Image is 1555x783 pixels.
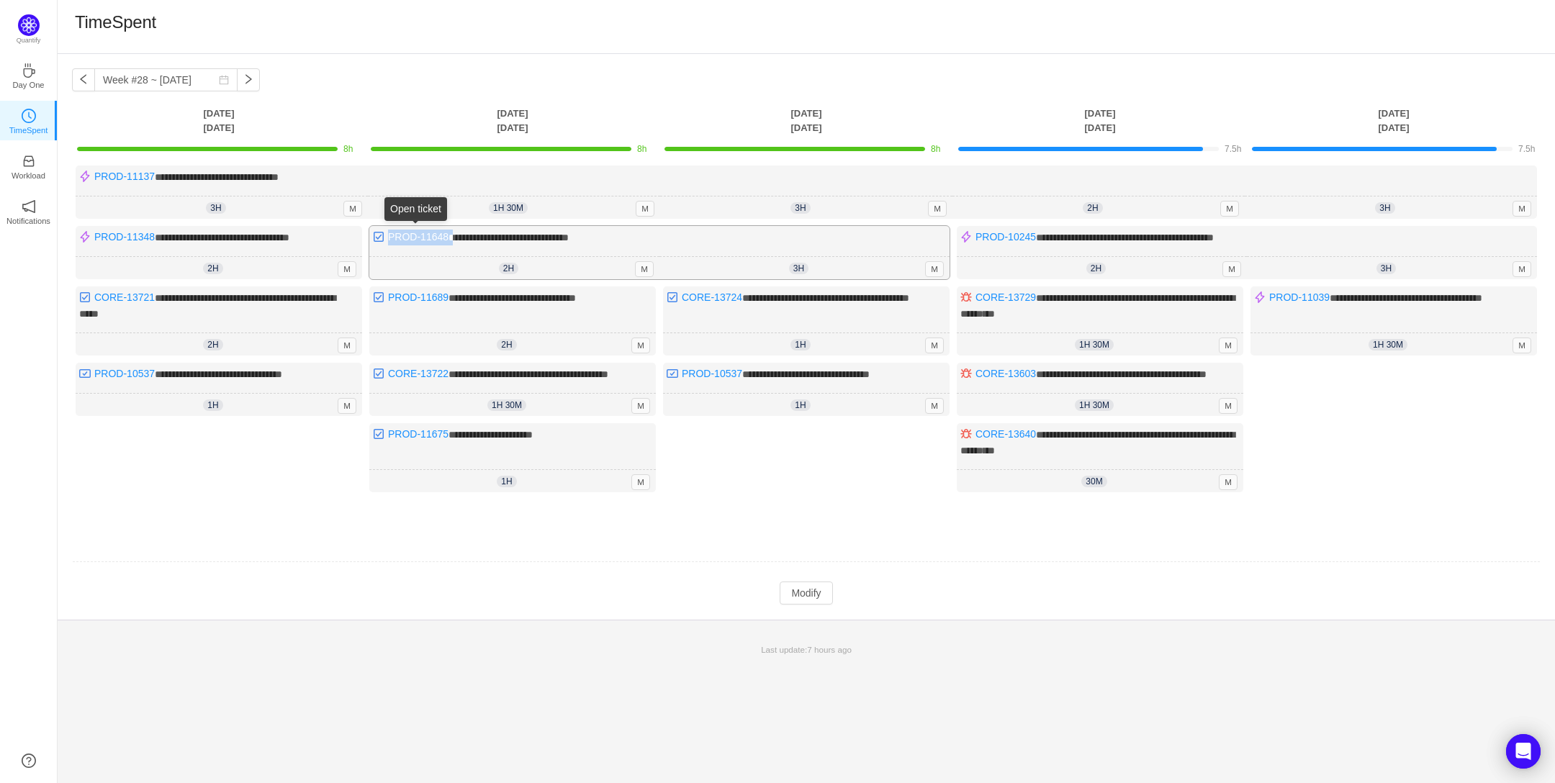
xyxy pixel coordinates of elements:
[975,291,1036,303] a: CORE-13729
[1225,144,1241,154] span: 7.5h
[807,645,852,654] span: 7 hours ago
[94,171,155,182] a: PROD-11137
[682,368,742,379] a: PROD-10537
[22,68,36,82] a: icon: coffeeDay One
[94,368,155,379] a: PROD-10537
[631,338,650,353] span: M
[499,263,518,274] span: 2h
[79,291,91,303] img: 10318
[761,645,852,654] span: Last update:
[975,428,1036,440] a: CORE-13640
[388,291,449,303] a: PROD-11689
[388,368,449,379] a: CORE-13722
[1506,734,1541,769] div: Open Intercom Messenger
[1219,338,1238,353] span: M
[373,368,384,379] img: 10318
[22,113,36,127] a: icon: clock-circleTimeSpent
[22,158,36,173] a: icon: inboxWorkload
[384,197,447,221] div: Open ticket
[1075,399,1114,411] span: 1h 30m
[790,399,810,411] span: 1h
[960,291,972,303] img: 10303
[960,368,972,379] img: 10303
[1375,202,1394,214] span: 3h
[338,338,356,353] span: M
[960,428,972,440] img: 10303
[925,261,944,277] span: M
[497,339,516,350] span: 2h
[1220,201,1239,217] span: M
[489,202,528,214] span: 1h 30m
[1222,261,1241,277] span: M
[1219,474,1238,490] span: M
[1075,339,1114,350] span: 1h 30m
[9,124,48,137] p: TimeSpent
[667,291,678,303] img: 10318
[1518,144,1535,154] span: 7.5h
[22,753,36,768] a: icon: question-circle
[789,263,808,274] span: 3h
[366,106,659,135] th: [DATE] [DATE]
[22,199,36,214] i: icon: notification
[79,231,91,243] img: 10307
[12,78,44,91] p: Day One
[1513,201,1531,217] span: M
[637,144,646,154] span: 8h
[1254,291,1266,303] img: 10307
[79,171,91,182] img: 10307
[237,68,260,91] button: icon: right
[203,399,222,411] span: 1h
[72,68,95,91] button: icon: left
[388,231,449,243] a: PROD-11648
[12,169,45,182] p: Workload
[682,291,742,303] a: CORE-13724
[953,106,1247,135] th: [DATE] [DATE]
[18,14,40,36] img: Quantify
[1269,291,1330,303] a: PROD-11039
[487,399,526,411] span: 1h 30m
[925,338,944,353] span: M
[219,75,229,85] i: icon: calendar
[1247,106,1541,135] th: [DATE] [DATE]
[79,368,91,379] img: 10300
[1376,263,1396,274] span: 3h
[22,204,36,218] a: icon: notificationNotifications
[373,428,384,440] img: 10318
[1219,398,1238,414] span: M
[931,144,940,154] span: 8h
[667,368,678,379] img: 10300
[75,12,156,33] h1: TimeSpent
[6,214,50,227] p: Notifications
[780,581,832,605] button: Modify
[22,154,36,168] i: icon: inbox
[975,231,1036,243] a: PROD-10245
[928,201,947,217] span: M
[373,231,384,243] img: 10318
[1086,263,1106,274] span: 2h
[790,339,810,350] span: 1h
[497,476,516,487] span: 1h
[203,263,222,274] span: 2h
[925,398,944,414] span: M
[22,63,36,78] i: icon: coffee
[17,36,41,46] p: Quantify
[94,68,238,91] input: Select a week
[22,109,36,123] i: icon: clock-circle
[635,261,654,277] span: M
[1083,202,1102,214] span: 2h
[960,231,972,243] img: 10307
[72,106,366,135] th: [DATE] [DATE]
[631,398,650,414] span: M
[1513,338,1531,353] span: M
[790,202,810,214] span: 3h
[343,201,362,217] span: M
[975,368,1036,379] a: CORE-13603
[636,201,654,217] span: M
[203,339,222,350] span: 2h
[388,428,449,440] a: PROD-11675
[338,261,356,277] span: M
[343,144,353,154] span: 8h
[631,474,650,490] span: M
[659,106,953,135] th: [DATE] [DATE]
[1513,261,1531,277] span: M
